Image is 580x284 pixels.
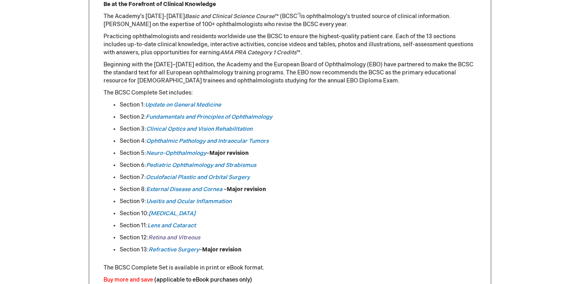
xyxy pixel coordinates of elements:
[227,186,266,193] strong: Major revision
[120,185,476,193] li: Section 8: –
[104,1,216,8] strong: Be at the Forefront of Clinical Knowledge
[104,12,476,29] p: The Academy’s [DATE]-[DATE] ™ (BCSC is ophthalmology’s trusted source of clinical information. [P...
[120,113,476,121] li: Section 2:
[120,222,476,230] li: Section 11:
[146,186,222,193] a: External Disease and Cornea
[104,89,476,97] p: The BCSC Complete Set includes:
[297,12,300,17] sup: ®)
[185,13,275,20] em: Basic and Clinical Science Course
[120,234,476,242] li: Section 12:
[149,210,195,217] a: [MEDICAL_DATA]
[146,198,232,205] a: Uveitis and Ocular Inflammation
[146,113,272,120] a: Fundamentals and Principles of Ophthalmology
[149,246,199,253] a: Refractive Surgery
[104,276,153,283] font: Buy more and save
[120,137,476,145] li: Section 4:
[120,161,476,169] li: Section 6:
[146,138,269,144] a: Ophthalmic Pathology and Intraocular Tumors
[148,234,200,241] a: Retina and Vitreous
[120,149,476,157] li: Section 5: –
[146,150,206,156] a: Neuro-Ophthalmology
[104,264,476,272] p: The BCSC Complete Set is available in print or eBook format.
[120,198,476,206] li: Section 9:
[104,61,476,85] p: Beginning with the [DATE]–[DATE] edition, the Academy and the European Board of Ophthalmology (EB...
[209,150,249,156] strong: Major revision
[120,246,476,254] li: Section 13: –
[120,210,476,218] li: Section 10:
[104,33,476,57] p: Practicing ophthalmologists and residents worldwide use the BCSC to ensure the highest-quality pa...
[154,276,252,283] font: (applicable to eBook purchases only)
[120,125,476,133] li: Section 3:
[146,162,256,169] a: Pediatric Ophthalmology and Strabismus
[147,222,196,229] a: Lens and Cataract
[146,126,253,132] a: Clinical Optics and Vision Rehabilitation
[202,246,241,253] strong: Major revision
[220,49,296,56] em: AMA PRA Category 1 Credits
[120,101,476,109] li: Section 1:
[145,101,221,108] a: Update on General Medicine
[120,173,476,181] li: Section 7:
[146,174,250,181] a: Oculofacial Plastic and Orbital Surgery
